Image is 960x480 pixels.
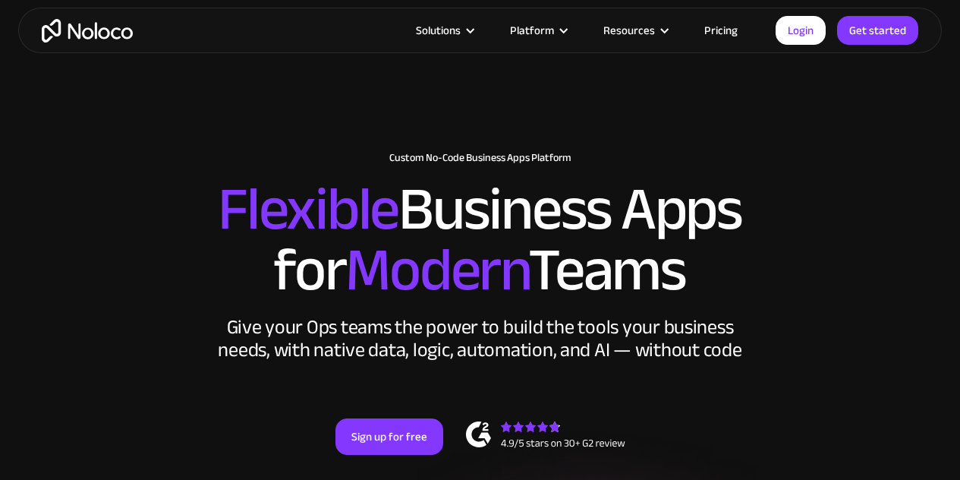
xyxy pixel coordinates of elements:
a: Sign up for free [335,418,443,455]
div: Resources [603,21,655,40]
a: home [42,19,133,43]
div: Platform [491,21,584,40]
span: Modern [345,213,528,327]
h2: Business Apps for Teams [15,179,945,301]
div: Solutions [416,21,461,40]
a: Login [776,16,826,45]
div: Give your Ops teams the power to build the tools your business needs, with native data, logic, au... [215,316,746,362]
a: Get started [837,16,918,45]
h1: Custom No-Code Business Apps Platform [15,152,945,164]
div: Resources [584,21,685,40]
span: Flexible [218,153,398,266]
a: Pricing [685,21,757,40]
div: Platform [510,21,554,40]
div: Solutions [397,21,491,40]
